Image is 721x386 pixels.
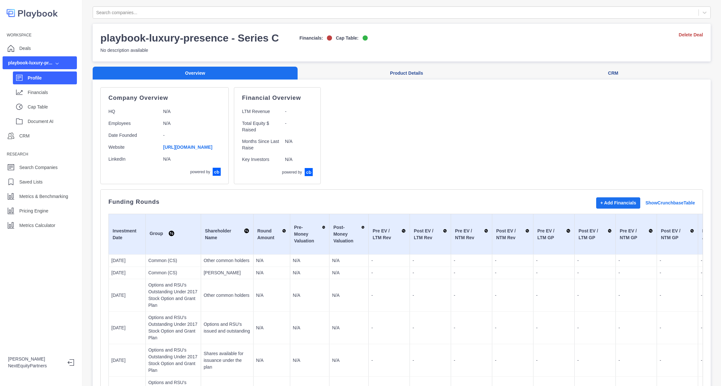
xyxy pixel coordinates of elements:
div: Pre EV / LTM GP [537,228,570,241]
div: Pre-Money Valuation [294,224,325,244]
div: Post-Money Valuation [333,224,365,244]
p: Total Equity $ Raised [242,120,280,133]
p: Cap Table: [336,35,359,42]
p: - [454,257,489,264]
p: - [660,357,695,364]
p: Common (CS) [148,257,198,264]
p: N/A [163,108,221,115]
p: - [412,269,448,276]
p: - [412,257,448,264]
img: logo-colored [6,6,58,20]
p: - [454,357,489,364]
p: CRM [19,133,30,139]
a: Delete Deal [679,32,703,38]
p: - [577,325,613,331]
p: - [495,257,531,264]
p: - [577,257,613,264]
p: N/A [332,325,366,331]
img: Sort [361,224,365,231]
p: Other common holders [204,292,251,299]
p: LTM Revenue [242,108,280,115]
p: [PERSON_NAME] [204,269,251,276]
h3: playbook-luxury-presence - Series C [100,32,279,44]
p: Funding Rounds [108,199,160,204]
img: Sort [608,228,612,234]
p: N/A [163,120,221,127]
p: Metrics & Benchmarking [19,193,68,200]
p: N/A [285,156,313,163]
p: Options and RSU's Outstanding Under 2017 Stock Option and Grant Plan [148,314,198,341]
p: [DATE] [111,292,143,299]
p: - [495,292,531,299]
div: Group [150,230,197,239]
p: - [412,357,448,364]
p: - [495,357,531,364]
div: Post EV / LTM Rev [414,228,447,241]
p: - [660,292,695,299]
p: Financials [28,89,77,96]
p: N/A [332,357,366,364]
img: Sort [443,228,447,234]
p: N/A [256,257,287,264]
p: Website [108,144,158,151]
p: [PERSON_NAME] [8,356,62,362]
p: No description available [100,47,368,54]
p: N/A [256,325,287,331]
button: Product Details [298,67,515,80]
p: - [285,108,313,115]
p: N/A [293,269,327,276]
p: [DATE] [111,357,143,364]
p: - [285,120,313,133]
p: - [660,257,695,264]
p: Date Founded [108,132,158,139]
img: crunchbase-logo [213,168,221,176]
p: powered by [282,169,302,175]
p: Financial Overview [242,95,312,100]
div: Shareholder Name [205,228,249,241]
div: Pre EV / LTM Rev [373,228,406,241]
p: Employees [108,120,158,127]
p: - [577,292,613,299]
p: Document AI [28,118,77,125]
p: Options and RSU's Outstanding Under 2017 Stock Option and Grant Plan [148,347,198,374]
div: Post EV / LTM GP [578,228,612,241]
p: Pricing Engine [19,208,48,214]
p: - [495,269,531,276]
p: - [163,132,221,139]
p: Metrics Calculator [19,222,55,229]
p: - [660,325,695,331]
img: crunchbase-logo [305,168,313,176]
p: Common (CS) [148,269,198,276]
p: Deals [19,45,31,52]
div: Pre EV / NTM Rev [455,228,488,241]
p: N/A [293,257,327,264]
div: Pre EV / NTM GP [620,228,653,241]
img: Sort [322,224,325,231]
p: Saved Lists [19,179,42,185]
img: Sort [168,230,175,237]
p: - [412,325,448,331]
div: playbook-luxury-pr... [8,60,52,66]
p: - [618,357,654,364]
p: - [371,292,407,299]
p: N/A [293,325,327,331]
p: Options and RSU's issued and outstanding [204,321,251,334]
p: N/A [332,269,366,276]
p: - [454,325,489,331]
p: - [536,269,572,276]
p: - [577,357,613,364]
p: N/A [256,269,287,276]
p: - [618,257,654,264]
p: - [371,269,407,276]
a: Show Crunchbase Table [645,200,695,206]
p: N/A [256,357,287,364]
div: Round Amount [257,228,286,241]
img: on-logo [363,35,368,41]
p: - [536,257,572,264]
p: NextEquityPartners [8,362,62,369]
button: + Add Financials [596,197,640,209]
p: N/A [293,292,327,299]
p: Options and RSU's Outstanding Under 2017 Stock Option and Grant Plan [148,282,198,309]
img: Sort [402,228,406,234]
p: - [412,292,448,299]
